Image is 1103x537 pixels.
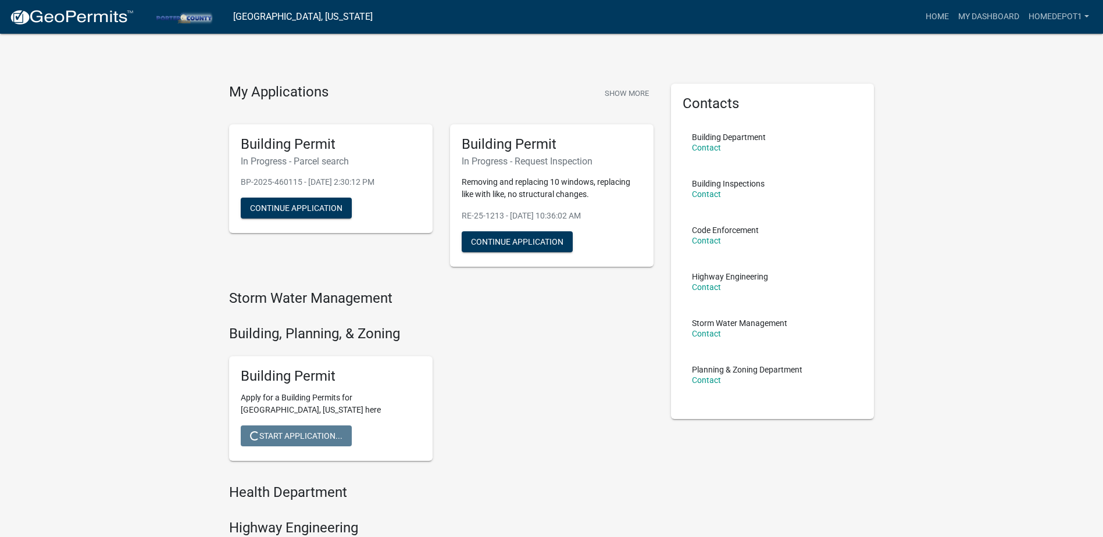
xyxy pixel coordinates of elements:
[692,236,721,245] a: Contact
[241,136,421,153] h5: Building Permit
[229,484,654,501] h4: Health Department
[241,156,421,167] h6: In Progress - Parcel search
[241,392,421,416] p: Apply for a Building Permits for [GEOGRAPHIC_DATA], [US_STATE] here
[241,198,352,219] button: Continue Application
[692,329,721,338] a: Contact
[233,7,373,27] a: [GEOGRAPHIC_DATA], [US_STATE]
[462,136,642,153] h5: Building Permit
[692,189,721,199] a: Contact
[229,520,654,536] h4: Highway Engineering
[692,180,765,188] p: Building Inspections
[692,143,721,152] a: Contact
[241,425,352,446] button: Start Application...
[229,84,329,101] h4: My Applications
[241,176,421,188] p: BP-2025-460115 - [DATE] 2:30:12 PM
[250,431,342,440] span: Start Application...
[692,273,768,281] p: Highway Engineering
[600,84,654,103] button: Show More
[462,210,642,222] p: RE-25-1213 - [DATE] 10:36:02 AM
[921,6,954,28] a: Home
[683,95,863,112] h5: Contacts
[241,368,421,385] h5: Building Permit
[692,226,759,234] p: Code Enforcement
[954,6,1024,28] a: My Dashboard
[692,375,721,385] a: Contact
[462,176,642,201] p: Removing and replacing 10 windows, replacing like with like, no structural changes.
[692,282,721,292] a: Contact
[692,133,766,141] p: Building Department
[229,325,654,342] h4: Building, Planning, & Zoning
[692,319,787,327] p: Storm Water Management
[462,156,642,167] h6: In Progress - Request Inspection
[143,9,224,24] img: Porter County, Indiana
[1024,6,1094,28] a: HomeDepot1
[229,290,654,307] h4: Storm Water Management
[462,231,573,252] button: Continue Application
[692,366,802,374] p: Planning & Zoning Department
